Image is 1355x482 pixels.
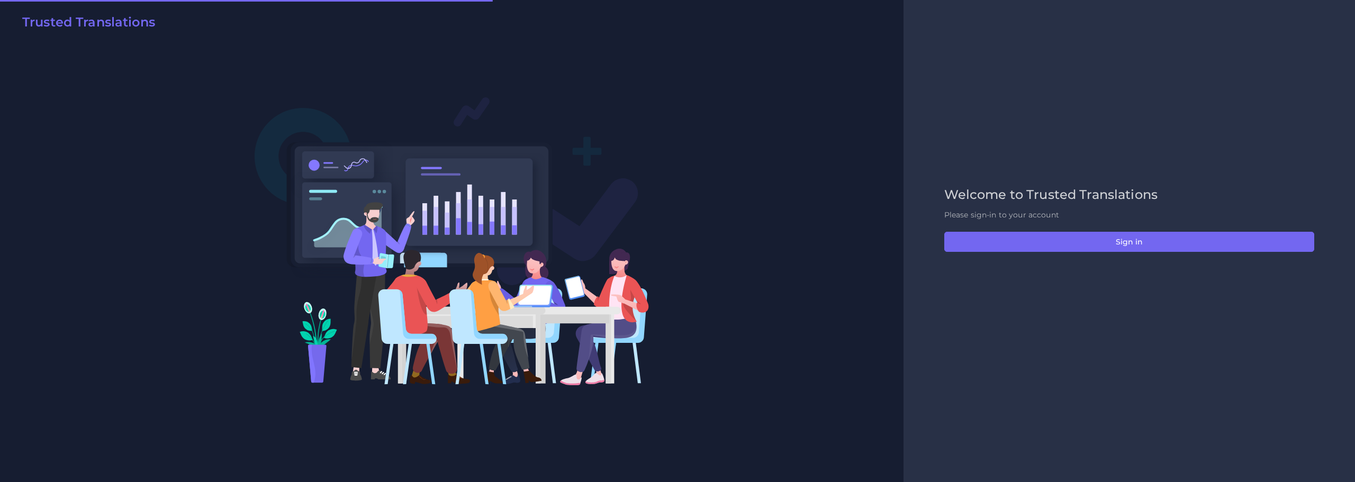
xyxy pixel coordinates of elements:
a: Trusted Translations [15,15,155,34]
p: Please sign-in to your account [944,210,1314,221]
h2: Welcome to Trusted Translations [944,187,1314,203]
img: Login V2 [254,96,649,386]
h2: Trusted Translations [22,15,155,30]
button: Sign in [944,232,1314,252]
